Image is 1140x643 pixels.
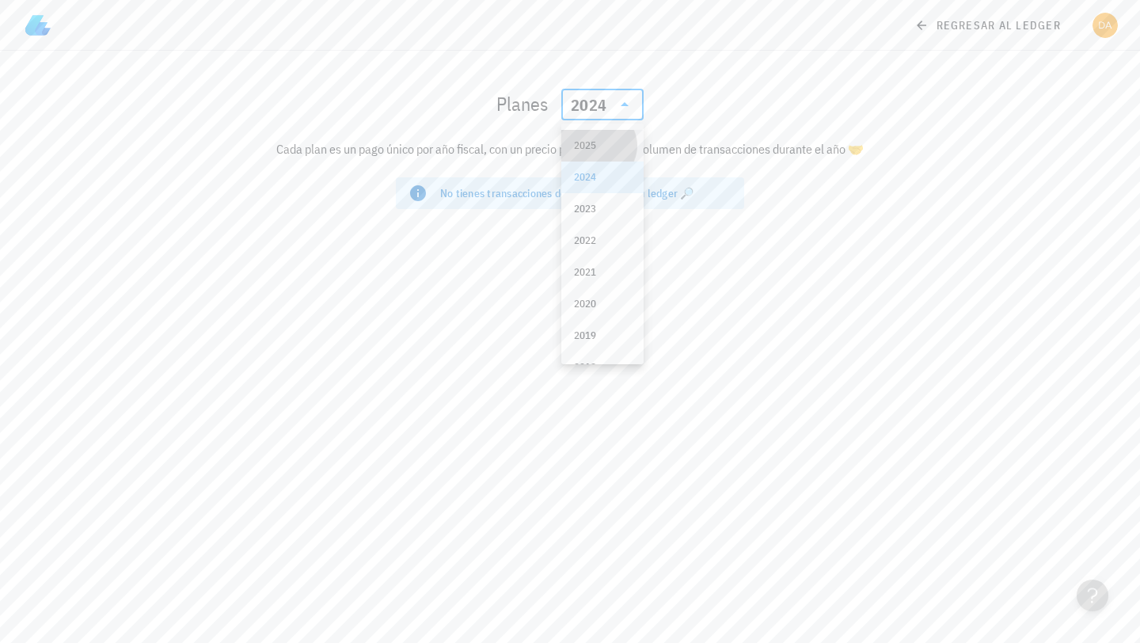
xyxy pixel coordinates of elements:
span: regresar al ledger [918,18,1061,32]
div: Cada plan es un pago único por año fiscal, con un precio proporcional al volumen de transacciones... [101,130,1039,168]
a: regresar al ledger [905,11,1073,40]
div: 2024 [561,89,644,120]
div: 2024 [571,97,606,113]
div: 2024 [574,171,631,184]
div: 2025 [574,139,631,152]
div: 2021 [574,266,631,279]
div: 2022 [574,234,631,247]
img: LedgiFi [25,13,51,38]
div: No tienes transacciones del año 2024 en tu ledger 🔎 [440,185,731,201]
h2: Planes [496,91,549,116]
div: avatar [1092,13,1118,38]
div: 2019 [574,329,631,342]
div: 2018 [574,361,631,374]
div: 2020 [574,298,631,310]
div: 2023 [574,203,631,215]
